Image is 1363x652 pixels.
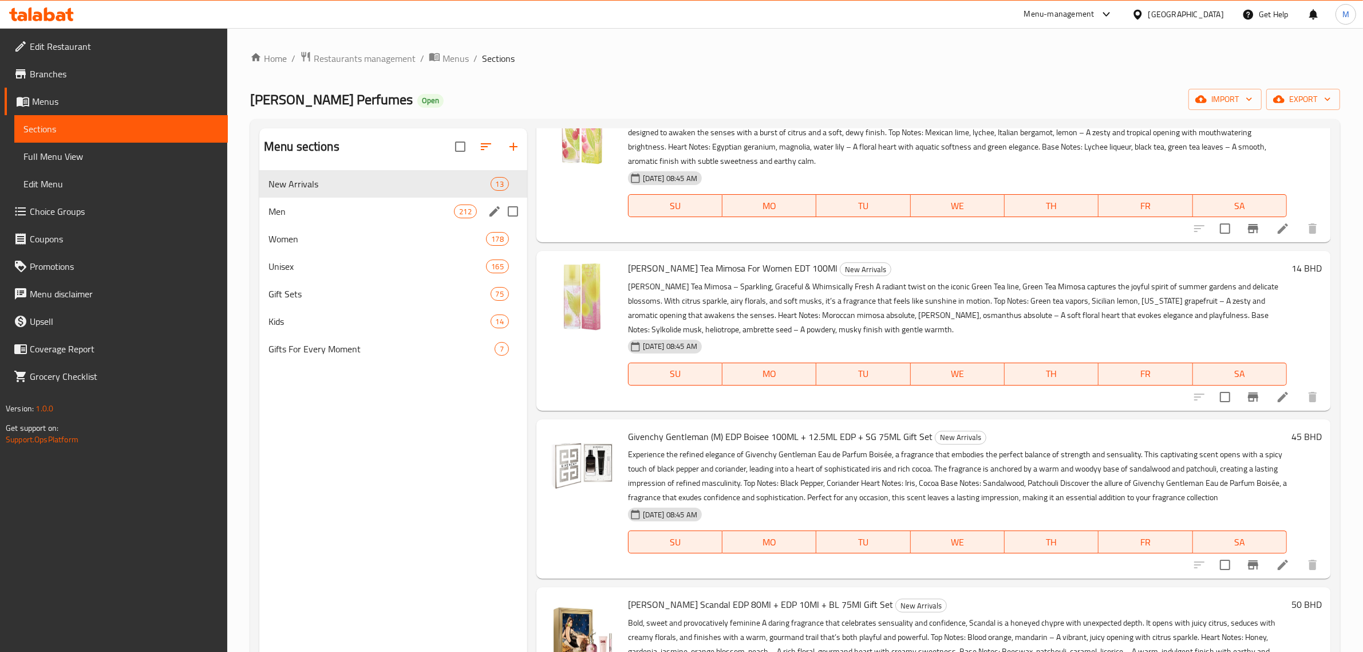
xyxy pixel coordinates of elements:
span: New Arrivals [935,431,986,444]
button: delete [1299,215,1326,242]
span: Sections [23,122,219,136]
button: export [1266,89,1340,110]
span: Upsell [30,315,219,328]
span: Select to update [1213,553,1237,577]
span: Men [268,205,455,218]
span: FR [1103,534,1188,551]
span: [PERSON_NAME] Perfumes [250,87,413,112]
a: Grocery Checklist [5,363,228,390]
nav: breadcrumb [250,51,1340,66]
a: Promotions [5,253,228,280]
button: delete [1299,551,1326,579]
span: Full Menu View [23,150,219,163]
nav: Menu sections [259,166,527,367]
span: Edit Menu [23,177,219,191]
span: 212 [455,206,476,217]
h6: 14 BHD [1291,260,1322,276]
span: import [1198,92,1253,107]
span: Open [417,96,444,105]
span: Grocery Checklist [30,370,219,383]
span: Menus [443,52,469,65]
div: items [491,315,509,328]
span: 13 [491,179,508,190]
div: Menu-management [1024,7,1095,21]
button: edit [486,203,503,220]
button: MO [722,194,816,217]
span: TU [821,366,906,382]
button: Add section [500,133,527,160]
span: SU [633,534,718,551]
span: Sections [482,52,515,65]
button: SA [1193,194,1287,217]
h6: 50 BHD [1291,596,1322,612]
img: Elizabeth Arden Green Tea Lychee Lime For Women EDT 100ml [546,92,619,166]
button: TU [816,194,910,217]
div: items [495,342,509,356]
span: Restaurants management [314,52,416,65]
h2: Menu sections [264,138,339,155]
span: [DATE] 08:45 AM [638,341,702,352]
span: Unisex [268,260,487,273]
div: [GEOGRAPHIC_DATA] [1148,8,1224,21]
span: New Arrivals [896,599,946,612]
li: / [420,52,424,65]
button: delete [1299,383,1326,411]
div: New Arrivals [895,599,947,612]
a: Edit Menu [14,170,228,198]
span: Givenchy Gentleman (M) EDP Boisee 100ML + 12.5ML EDP + SG 75ML Gift Set [628,428,933,445]
span: 14 [491,316,508,327]
span: TU [821,534,906,551]
button: TH [1005,531,1099,553]
a: Menu disclaimer [5,280,228,308]
div: Men212edit [259,198,527,225]
span: 7 [495,344,508,355]
a: Edit menu item [1276,558,1290,572]
li: / [473,52,477,65]
a: Home [250,52,287,65]
span: 1.0.0 [35,401,53,416]
span: 75 [491,289,508,300]
a: Full Menu View [14,143,228,170]
button: TU [816,531,910,553]
button: TH [1005,194,1099,217]
button: SA [1193,363,1287,386]
a: Upsell [5,308,228,335]
button: Branch-specific-item [1239,551,1267,579]
span: SU [633,366,718,382]
span: Kids [268,315,491,328]
span: TH [1009,534,1094,551]
span: Gifts For Every Moment [268,342,495,356]
span: TH [1009,198,1094,214]
div: Open [417,94,444,108]
button: SU [628,194,722,217]
a: Restaurants management [300,51,416,66]
span: SA [1198,366,1282,382]
span: Gift Sets [268,287,491,301]
button: import [1188,89,1262,110]
span: [PERSON_NAME] Scandal EDP 80Ml + EDP 10Ml + BL 75Ml Gift Set [628,596,893,613]
div: Women178 [259,225,527,253]
span: [DATE] 08:45 AM [638,509,702,520]
span: SA [1198,198,1282,214]
button: WE [911,194,1005,217]
span: Branches [30,67,219,81]
div: Gift Sets75 [259,280,527,308]
span: New Arrivals [268,177,491,191]
span: MO [727,198,812,214]
h6: 45 BHD [1291,429,1322,445]
span: MO [727,534,812,551]
span: WE [915,198,1000,214]
span: Choice Groups [30,205,219,218]
button: MO [722,531,816,553]
span: Coverage Report [30,342,219,356]
span: Women [268,232,487,246]
a: Edit menu item [1276,390,1290,404]
span: Select to update [1213,385,1237,409]
p: Experience the refined elegance of Givenchy Gentleman Eau de Parfum Boisée, a fragrance that embo... [628,447,1287,505]
a: Menus [429,51,469,66]
div: items [454,205,476,218]
span: Get support on: [6,421,58,435]
button: WE [911,531,1005,553]
button: SU [628,363,722,386]
span: MO [727,366,812,382]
